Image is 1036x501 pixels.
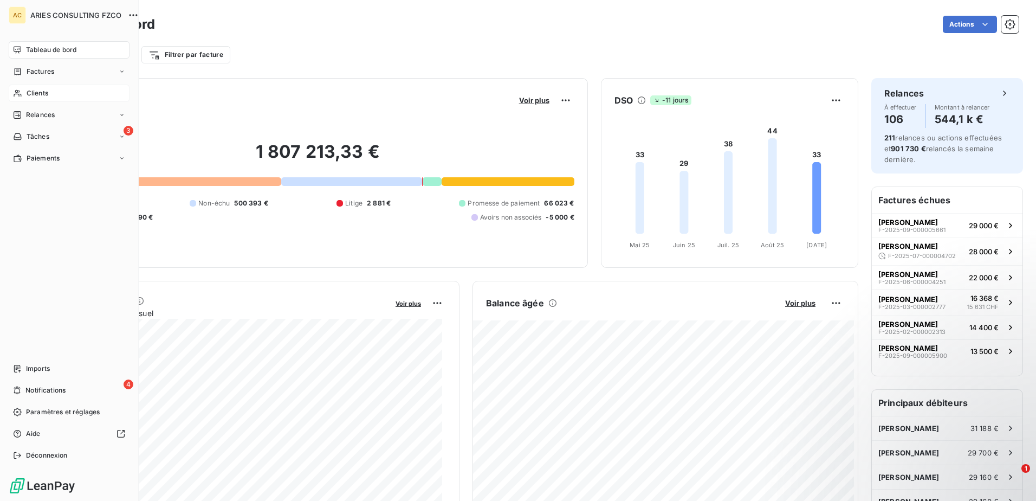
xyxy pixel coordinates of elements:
[9,477,76,494] img: Logo LeanPay
[878,218,938,227] span: [PERSON_NAME]
[878,270,938,279] span: [PERSON_NAME]
[519,96,549,105] span: Voir plus
[27,88,48,98] span: Clients
[878,344,938,352] span: [PERSON_NAME]
[891,144,925,153] span: 901 730 €
[878,352,947,359] span: F-2025-09-000005900
[878,304,946,310] span: F-2025-03-000002777
[785,299,815,307] span: Voir plus
[26,407,100,417] span: Paramètres et réglages
[943,16,997,33] button: Actions
[61,141,574,174] h2: 1 807 213,33 €
[26,429,41,439] span: Aide
[884,87,924,100] h6: Relances
[872,390,1022,416] h6: Principaux débiteurs
[878,279,946,285] span: F-2025-06-000004251
[872,187,1022,213] h6: Factures échues
[935,111,990,128] h4: 544,1 k €
[967,303,999,312] span: 15 631 CHF
[9,425,129,442] a: Aide
[878,329,946,335] span: F-2025-02-000002313
[486,297,544,310] h6: Balance âgée
[935,104,990,111] span: Montant à relancer
[760,241,784,249] tspan: Août 25
[884,133,1002,164] span: relances ou actions effectuées et relancés la semaine dernière.
[884,111,917,128] h4: 106
[884,104,917,111] span: À effectuer
[26,110,55,120] span: Relances
[878,473,939,481] span: [PERSON_NAME]
[878,295,938,304] span: [PERSON_NAME]
[27,132,49,142] span: Tâches
[650,95,691,105] span: -11 jours
[872,289,1022,316] button: [PERSON_NAME]F-2025-03-00000277716 368 €15 631 CHF
[872,339,1022,363] button: [PERSON_NAME]F-2025-09-00000590013 500 €
[969,273,999,282] span: 22 000 €
[26,364,50,374] span: Imports
[969,473,999,481] span: 29 160 €
[480,213,542,222] span: Avoirs non associés
[717,241,739,249] tspan: Juil. 25
[396,300,421,307] span: Voir plus
[888,253,956,259] span: F-2025-07-000004702
[9,7,26,24] div: AC
[124,126,133,136] span: 3
[630,241,650,249] tspan: Mai 25
[872,237,1022,265] button: [PERSON_NAME]F-2025-07-00000470228 000 €
[544,198,574,208] span: 66 023 €
[26,451,68,460] span: Déconnexion
[878,227,946,233] span: F-2025-09-000005661
[26,45,76,55] span: Tableau de bord
[872,213,1022,237] button: [PERSON_NAME]F-2025-09-00000566129 000 €
[878,242,938,251] span: [PERSON_NAME]
[27,67,54,76] span: Factures
[872,265,1022,289] button: [PERSON_NAME]F-2025-06-00000425122 000 €
[969,247,999,256] span: 28 000 €
[782,298,819,308] button: Voir plus
[198,198,230,208] span: Non-échu
[878,320,938,329] span: [PERSON_NAME]
[884,133,895,142] span: 211
[367,198,391,208] span: 2 881 €
[234,198,268,208] span: 500 393 €
[25,386,66,395] span: Notifications
[345,198,362,208] span: Litige
[30,11,121,20] span: ARIES CONSULTING FZCO
[806,241,827,249] tspan: [DATE]
[141,46,230,63] button: Filtrer par facture
[1021,464,1030,473] span: 1
[516,95,553,105] button: Voir plus
[468,198,540,208] span: Promesse de paiement
[819,396,1036,472] iframe: Intercom notifications message
[969,323,999,332] span: 14 400 €
[546,213,574,222] span: -5 000 €
[970,347,999,356] span: 13 500 €
[27,153,60,163] span: Paiements
[969,221,999,230] span: 29 000 €
[999,464,1025,490] iframe: Intercom live chat
[673,241,695,249] tspan: Juin 25
[872,316,1022,339] button: [PERSON_NAME]F-2025-02-00000231314 400 €
[614,94,633,107] h6: DSO
[61,307,388,319] span: Chiffre d'affaires mensuel
[392,298,424,308] button: Voir plus
[124,380,133,389] span: 4
[970,294,999,303] span: 16 368 €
